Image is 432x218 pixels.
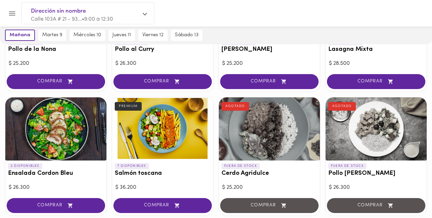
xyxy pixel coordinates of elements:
[10,32,30,38] span: mañana
[9,60,103,67] div: $ 25.200
[112,32,131,38] span: jueves 11
[122,203,204,208] span: COMPRAR
[115,60,210,67] div: $ 26.300
[115,102,142,111] div: PREMIUM
[5,30,35,41] button: mañana
[113,198,212,213] button: COMPRAR
[328,46,424,53] h3: Lasagna Mixta
[221,102,249,111] div: AGOTADO
[115,46,211,53] h3: Pollo al Curry
[9,184,103,191] div: $ 26.300
[222,60,317,67] div: $ 25.200
[115,170,211,177] h3: Salmón toscana
[221,46,317,53] h3: [PERSON_NAME]
[5,97,106,161] div: Ensalada Cordon Bleu
[329,184,423,191] div: $ 26.300
[222,184,317,191] div: $ 25.200
[73,32,101,38] span: miércoles 10
[221,163,260,169] p: FUERA DE STOCK
[220,74,319,89] button: COMPRAR
[8,163,42,169] p: 2 DISPONIBLES
[175,32,199,38] span: sábado 13
[108,30,135,41] button: jueves 11
[142,32,164,38] span: viernes 12
[393,179,425,211] iframe: Messagebird Livechat Widget
[42,32,62,38] span: martes 9
[38,30,66,41] button: martes 9
[115,184,210,191] div: $ 36.200
[115,163,149,169] p: 7 DISPONIBLES
[112,97,213,161] div: Salmón toscana
[328,163,366,169] p: FUERA DE STOCK
[15,79,97,84] span: COMPRAR
[335,79,417,84] span: COMPRAR
[8,46,104,53] h3: Pollo de la Nona
[7,198,105,213] button: COMPRAR
[113,74,212,89] button: COMPRAR
[15,203,97,208] span: COMPRAR
[31,7,138,16] span: Dirección sin nombre
[7,74,105,89] button: COMPRAR
[219,97,320,161] div: Cerdo Agridulce
[326,97,427,161] div: Pollo Tikka Massala
[228,79,310,84] span: COMPRAR
[4,5,20,22] button: Menu
[329,60,423,67] div: $ 28.500
[122,79,204,84] span: COMPRAR
[328,102,356,111] div: AGOTADO
[328,170,424,177] h3: Pollo [PERSON_NAME]
[8,170,104,177] h3: Ensalada Cordon Bleu
[171,30,203,41] button: sábado 13
[327,74,425,89] button: COMPRAR
[31,17,113,22] span: Calle 103A # 21 - 93... • 9:00 a 12:30
[138,30,168,41] button: viernes 12
[221,170,317,177] h3: Cerdo Agridulce
[70,30,105,41] button: miércoles 10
